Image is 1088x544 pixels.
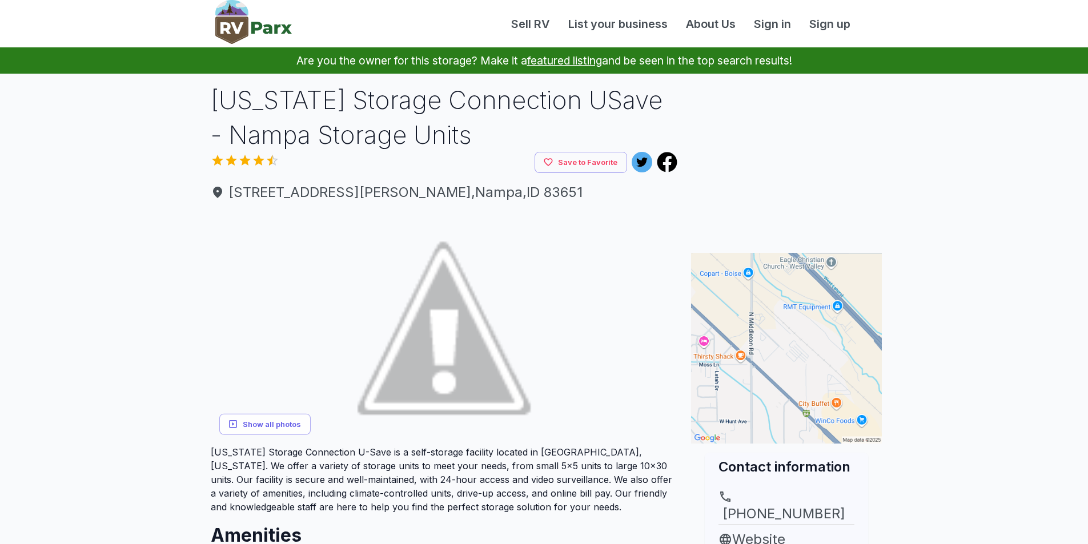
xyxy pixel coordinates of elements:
[211,445,678,514] p: [US_STATE] Storage Connection U-Save is a self-storage facility located in [GEOGRAPHIC_DATA], [US...
[718,490,854,524] a: [PHONE_NUMBER]
[559,15,677,33] a: List your business
[691,83,882,225] iframe: Advertisement
[219,414,311,435] button: Show all photos
[211,212,678,445] img: AJQcZqKJyFRexDpSAlgYliQK5BSZOhGpEc_kPEYj7r486NzxzkwWr5oRR8cgMT-9FyUrrVmkrmnVQMOPwHgkR7NUiwYEajXy_...
[691,253,882,444] img: Map for Idaho Storage Connection USave - Nampa Storage Units
[677,15,745,33] a: About Us
[527,54,602,67] a: featured listing
[800,15,860,33] a: Sign up
[745,15,800,33] a: Sign in
[211,182,678,203] a: [STREET_ADDRESS][PERSON_NAME],Nampa,ID 83651
[718,457,854,476] h2: Contact information
[211,182,678,203] span: [STREET_ADDRESS][PERSON_NAME] , Nampa , ID 83651
[211,83,678,152] h1: [US_STATE] Storage Connection USave - Nampa Storage Units
[535,152,627,173] button: Save to Favorite
[14,47,1074,74] p: Are you the owner for this storage? Make it a and be seen in the top search results!
[502,15,559,33] a: Sell RV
